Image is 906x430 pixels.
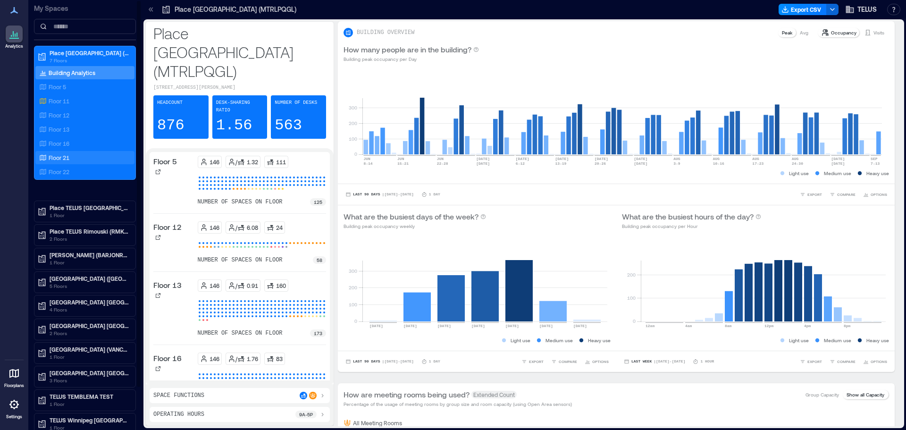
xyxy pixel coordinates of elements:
button: Export CSV [779,4,827,15]
p: 5 Floors [50,282,129,290]
tspan: 0 [633,318,636,324]
p: TELUS Winnipeg [GEOGRAPHIC_DATA] (WNPGMB55) [50,416,129,424]
p: Floor 16 [153,353,182,364]
p: 7 Floors [50,57,129,64]
p: 58 [317,256,322,264]
text: JUN [363,157,370,161]
p: 1 Hour [700,359,714,364]
p: 125 [314,198,322,206]
p: Peak [782,29,792,36]
p: Floor 22 [49,168,69,176]
p: 9a - 5p [299,411,313,418]
p: Floor 13 [153,279,182,291]
tspan: 200 [627,272,636,278]
p: / [235,355,237,363]
p: [STREET_ADDRESS][PERSON_NAME] [153,84,326,92]
p: 1 Day [429,192,440,197]
span: COMPARE [837,192,856,197]
tspan: 200 [349,120,357,126]
p: What are the busiest hours of the day? [622,211,754,222]
text: 15-21 [397,161,409,166]
tspan: 0 [354,318,357,324]
button: OPTIONS [861,357,889,366]
text: AUG [713,157,720,161]
p: Floorplans [4,383,24,388]
text: 22-28 [437,161,448,166]
p: / [235,158,237,166]
p: Place [GEOGRAPHIC_DATA] (MTRLPQGL) [50,49,129,57]
text: JUN [397,157,404,161]
p: 0.91 [247,282,258,289]
p: 6.08 [247,224,258,231]
text: 4am [685,324,692,328]
p: 563 [275,116,302,135]
p: 111 [276,158,286,166]
p: 1 Floor [50,259,129,266]
p: Medium use [824,169,851,177]
tspan: 200 [349,285,357,290]
p: [GEOGRAPHIC_DATA] [GEOGRAPHIC_DATA] [50,369,129,377]
p: 1.32 [247,158,258,166]
text: 13-19 [555,161,566,166]
tspan: 100 [349,302,357,307]
p: Place [GEOGRAPHIC_DATA] (MTRLPQGL) [153,24,326,80]
p: Settings [6,414,22,420]
p: Heavy use [866,337,889,344]
button: OPTIONS [861,190,889,199]
button: EXPORT [798,190,824,199]
p: What are the busiest days of the week? [344,211,478,222]
p: Percentage of the usage of meeting rooms by group size and room capacity (using Open Area sensors) [344,400,572,408]
text: 8am [725,324,732,328]
span: EXPORT [807,359,822,364]
button: TELUS [842,2,880,17]
p: Floor 11 [49,97,69,105]
span: OPTIONS [871,359,887,364]
text: 7-13 [871,161,880,166]
span: EXPORT [529,359,544,364]
p: Number of Desks [275,99,317,107]
button: Last 90 Days |[DATE]-[DATE] [344,357,416,366]
p: Avg [800,29,808,36]
p: Medium use [545,337,573,344]
p: How are meeting rooms being used? [344,389,470,400]
tspan: 0 [354,151,357,157]
text: [DATE] [831,161,845,166]
button: COMPARE [828,357,857,366]
p: BUILDING OVERVIEW [357,29,414,36]
p: [GEOGRAPHIC_DATA] [GEOGRAPHIC_DATA] [50,322,129,329]
button: COMPARE [828,190,857,199]
p: Place [GEOGRAPHIC_DATA] (MTRLPQGL) [175,5,296,14]
p: Light use [789,337,809,344]
p: Place TELUS Rimouski (RMKIPQQT) [50,228,129,235]
p: 146 [210,282,219,289]
p: number of spaces on floor [198,329,283,337]
text: [DATE] [595,157,608,161]
text: [DATE] [437,324,451,328]
p: 146 [210,158,219,166]
p: Occupancy [831,29,856,36]
p: Floor 21 [49,154,69,161]
a: Analytics [2,23,26,52]
text: [DATE] [634,161,648,166]
p: 4 Floors [50,306,129,313]
text: [DATE] [471,324,485,328]
text: [DATE] [555,157,569,161]
a: Floorplans [1,362,27,391]
p: Floor 16 [49,140,69,147]
button: EXPORT [798,357,824,366]
p: 83 [276,355,283,363]
button: OPTIONS [583,357,611,366]
p: Building peak occupancy per Hour [622,222,761,230]
p: 2 Floors [50,235,129,243]
p: Group Capacity [805,391,839,398]
text: [DATE] [634,157,648,161]
p: 1 Floor [50,353,129,361]
p: Building peak occupancy per Day [344,55,479,63]
text: 6-12 [516,161,525,166]
text: [DATE] [369,324,383,328]
text: [DATE] [403,324,417,328]
p: Floor 12 [153,221,182,233]
text: 8pm [844,324,851,328]
p: Floor 13 [49,126,69,133]
p: [PERSON_NAME] (BARJONRN) - CLOSED [50,251,129,259]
